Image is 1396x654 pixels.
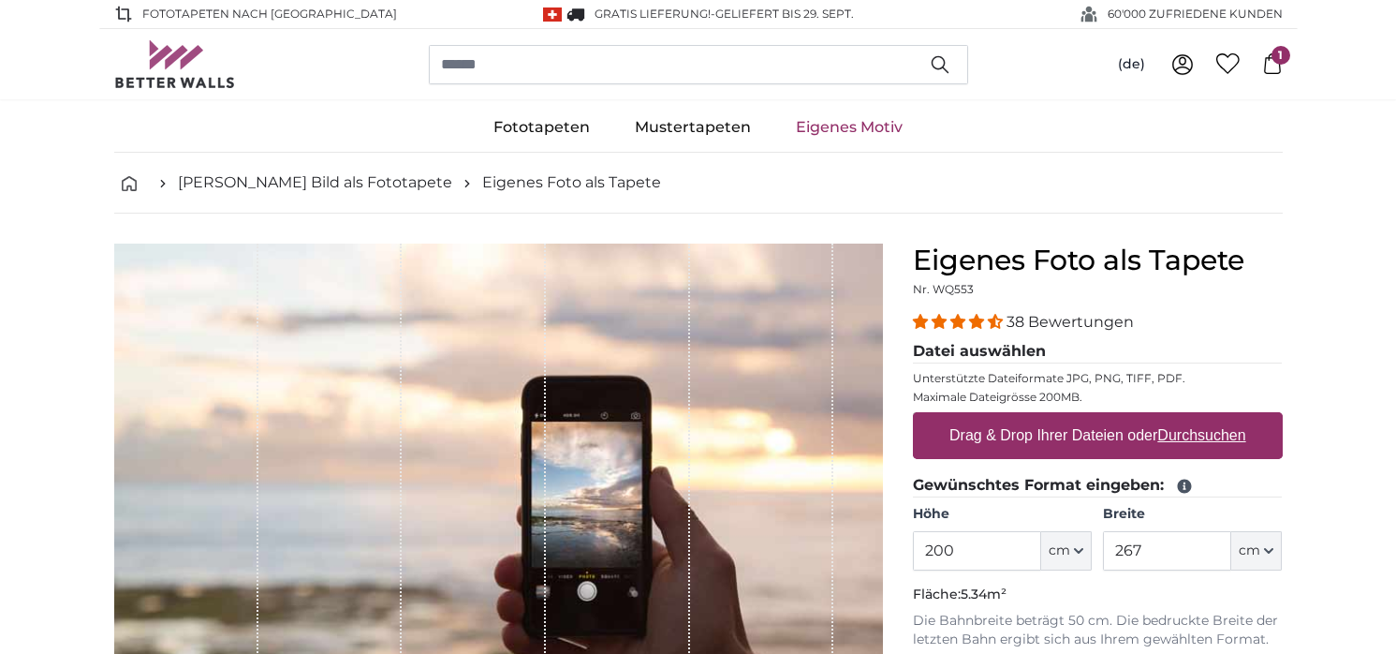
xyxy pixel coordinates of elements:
span: Geliefert bis 29. Sept. [715,7,854,21]
a: Eigenes Foto als Tapete [482,171,661,194]
button: cm [1231,531,1282,571]
img: Schweiz [543,7,562,22]
label: Breite [1103,505,1282,524]
legend: Gewünschtes Format eingeben: [913,474,1283,498]
span: Fototapeten nach [GEOGRAPHIC_DATA] [142,6,397,22]
label: Höhe [913,505,1092,524]
button: (de) [1103,48,1160,82]
u: Durchsuchen [1157,427,1245,443]
a: [PERSON_NAME] Bild als Fototapete [178,171,452,194]
span: - [711,7,854,21]
legend: Datei auswählen [913,340,1283,364]
a: Mustertapeten [612,103,773,152]
p: Maximale Dateigrösse 200MB. [913,390,1283,405]
span: 4.34 stars [913,313,1007,331]
a: Eigenes Motiv [773,103,925,152]
span: 5.34m² [961,586,1007,602]
p: Fläche: [913,586,1283,604]
a: Fototapeten [471,103,612,152]
span: Nr. WQ553 [913,282,974,296]
h1: Eigenes Foto als Tapete [913,244,1283,277]
p: Die Bahnbreite beträgt 50 cm. Die bedruckte Breite der letzten Bahn ergibt sich aus Ihrem gewählt... [913,612,1283,649]
nav: breadcrumbs [114,153,1283,214]
span: 38 Bewertungen [1007,313,1134,331]
span: cm [1239,542,1260,560]
span: 60'000 ZUFRIEDENE KUNDEN [1108,6,1283,22]
span: GRATIS Lieferung! [595,7,711,21]
label: Drag & Drop Ihrer Dateien oder [942,417,1254,454]
img: Betterwalls [114,40,236,88]
span: cm [1049,542,1070,560]
span: 1 [1271,46,1290,65]
p: Unterstützte Dateiformate JPG, PNG, TIFF, PDF. [913,371,1283,386]
button: cm [1041,531,1092,571]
